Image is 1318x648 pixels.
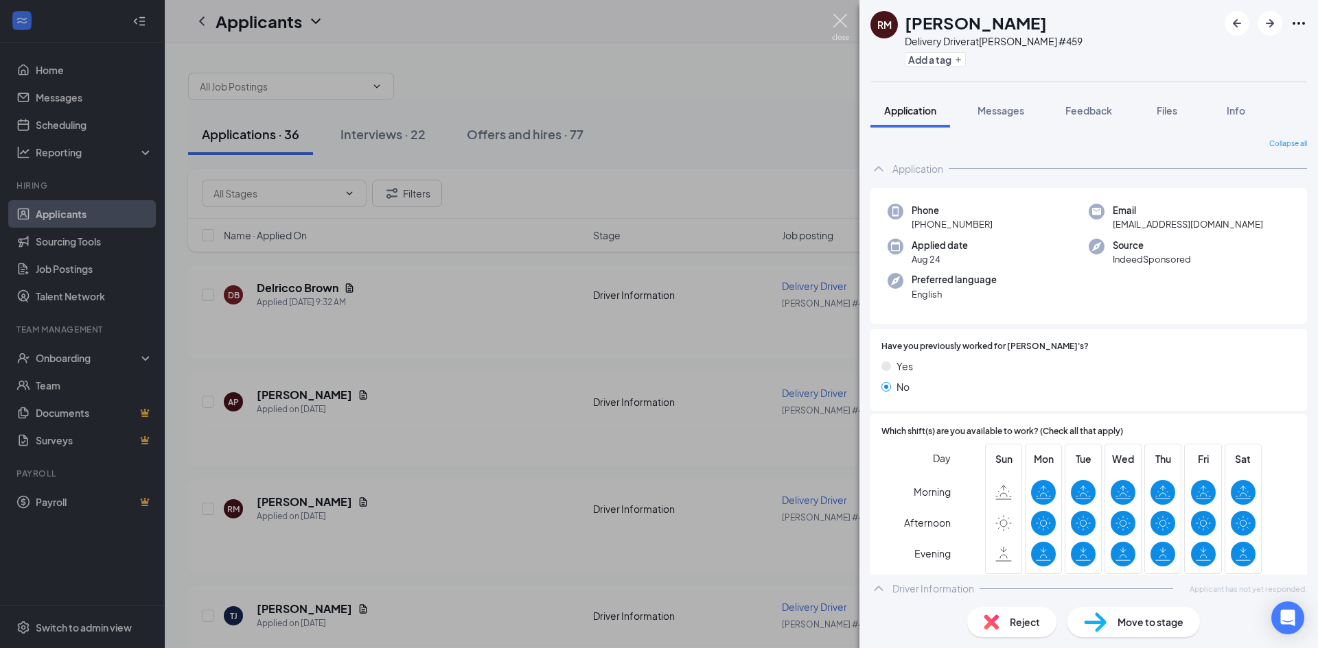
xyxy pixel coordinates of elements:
[1118,614,1183,629] span: Move to stage
[978,104,1024,117] span: Messages
[912,273,997,287] span: Preferred language
[881,425,1123,438] span: Which shift(s) are you available to work? (Check all that apply)
[1231,451,1256,466] span: Sat
[1065,104,1112,117] span: Feedback
[1271,601,1304,634] div: Open Intercom Messenger
[1151,451,1175,466] span: Thu
[1291,15,1307,32] svg: Ellipses
[914,541,951,566] span: Evening
[1157,104,1177,117] span: Files
[877,18,892,32] div: RM
[1113,252,1191,266] span: IndeedSponsored
[1031,451,1056,466] span: Mon
[892,162,943,176] div: Application
[1071,451,1096,466] span: Tue
[905,11,1047,34] h1: [PERSON_NAME]
[912,239,968,252] span: Applied date
[897,379,910,394] span: No
[1258,11,1282,36] button: ArrowRight
[1190,583,1307,595] span: Applicant has not yet responded.
[912,204,993,217] span: Phone
[897,359,913,374] span: Yes
[904,510,951,535] span: Afternoon
[954,56,962,64] svg: Plus
[905,52,966,67] button: PlusAdd a tag
[892,581,974,595] div: Driver Information
[905,34,1083,48] div: Delivery Driver at [PERSON_NAME] #459
[1111,451,1135,466] span: Wed
[1269,139,1307,149] span: Collapse all
[1113,239,1191,252] span: Source
[1262,15,1278,32] svg: ArrowRight
[870,160,887,177] svg: ChevronUp
[1225,11,1249,36] button: ArrowLeftNew
[912,217,993,231] span: [PHONE_NUMBER]
[1229,15,1245,32] svg: ArrowLeftNew
[933,451,951,466] span: Day
[1113,204,1263,217] span: Email
[884,104,936,117] span: Application
[1191,451,1216,466] span: Fri
[912,252,968,266] span: Aug 24
[1113,217,1263,231] span: [EMAIL_ADDRESS][DOMAIN_NAME]
[991,451,1016,466] span: Sun
[1227,104,1245,117] span: Info
[1010,614,1040,629] span: Reject
[912,287,997,301] span: English
[914,479,951,504] span: Morning
[881,340,1089,353] span: Have you previously worked for [PERSON_NAME]'s?
[870,580,887,597] svg: ChevronUp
